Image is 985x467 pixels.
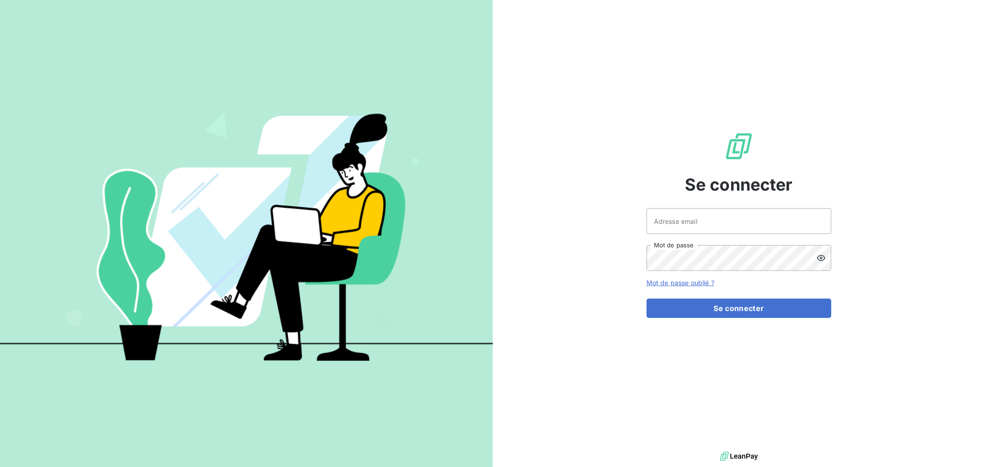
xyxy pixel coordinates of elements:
input: placeholder [647,208,831,234]
img: logo [720,449,758,463]
button: Se connecter [647,299,831,318]
img: Logo LeanPay [724,132,754,161]
span: Se connecter [685,172,793,197]
a: Mot de passe oublié ? [647,279,714,287]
